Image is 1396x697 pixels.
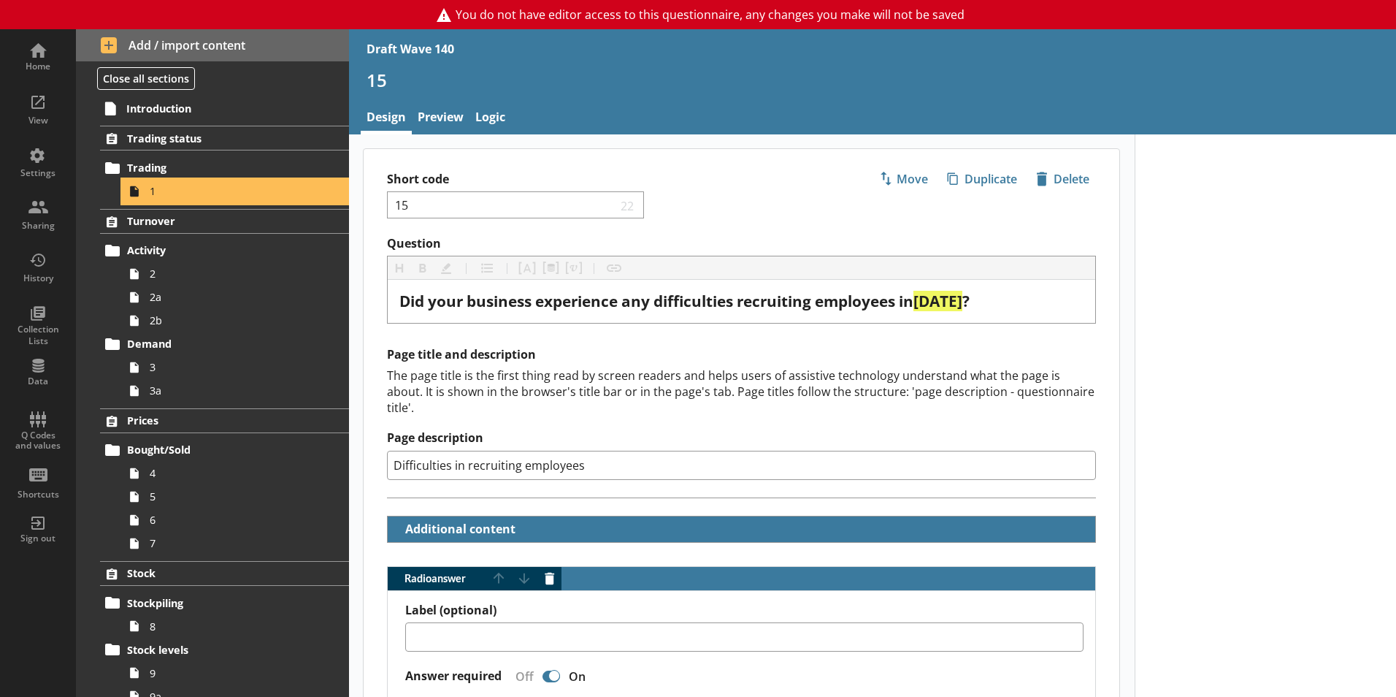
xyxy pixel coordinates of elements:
[387,430,1096,446] label: Page description
[399,292,1084,311] div: Question
[127,566,306,580] span: Stock
[150,620,312,633] span: 8
[123,462,349,485] a: 4
[873,167,934,191] span: Move
[100,332,349,356] a: Demand
[76,408,349,555] li: PricesBought/Sold4567
[150,536,312,550] span: 7
[388,574,487,584] span: Radio answer
[99,96,349,120] a: Introduction
[127,337,306,351] span: Demand
[127,596,306,610] span: Stockpiling
[150,466,312,480] span: 4
[12,430,64,452] div: Q Codes and values
[12,220,64,232] div: Sharing
[150,267,312,281] span: 2
[150,313,312,327] span: 2b
[412,103,469,134] a: Preview
[940,167,1024,191] button: Duplicate
[367,41,454,57] div: Draft Wave 140
[150,513,312,527] span: 6
[387,367,1096,416] div: The page title is the first thing read by screen readers and helps users of assistive technology ...
[150,184,312,198] span: 1
[127,214,306,228] span: Turnover
[941,167,1023,191] span: Duplicate
[100,561,349,586] a: Stock
[12,273,64,284] div: History
[76,126,349,202] li: Trading statusTrading1
[100,126,349,151] a: Trading status
[872,167,935,191] button: Move
[123,356,349,379] a: 3
[387,347,1096,362] h2: Page title and description
[123,509,349,532] a: 6
[123,379,349,403] a: 3a
[76,29,349,61] button: Add / import content
[150,384,312,397] span: 3a
[913,291,962,311] span: [DATE]
[394,517,518,542] button: Additional content
[12,324,64,346] div: Collection Lists
[563,669,597,685] div: On
[399,291,913,311] span: Did your business experience any difficulties recruiting employees in
[123,661,349,685] a: 9
[387,236,1096,251] label: Question
[127,243,306,257] span: Activity
[127,161,306,175] span: Trading
[123,180,349,203] a: 1
[123,485,349,509] a: 5
[387,172,742,187] label: Short code
[101,37,325,53] span: Add / import content
[127,132,306,145] span: Trading status
[150,290,312,304] span: 2a
[100,209,349,234] a: Turnover
[100,239,349,262] a: Activity
[107,438,349,555] li: Bought/Sold4567
[100,156,349,180] a: Trading
[150,360,312,374] span: 3
[12,167,64,179] div: Settings
[100,438,349,462] a: Bought/Sold
[150,490,312,503] span: 5
[12,115,64,126] div: View
[100,638,349,661] a: Stock levels
[123,614,349,638] a: 8
[126,102,306,115] span: Introduction
[12,533,64,544] div: Sign out
[12,376,64,387] div: Data
[1029,167,1096,191] button: Delete
[1030,167,1095,191] span: Delete
[127,443,306,457] span: Bought/Sold
[107,332,349,403] li: Demand33a
[504,669,540,685] div: Off
[123,286,349,309] a: 2a
[469,103,511,134] a: Logic
[367,69,1378,91] h1: 15
[76,209,349,403] li: TurnoverActivity22a2bDemand33a
[123,532,349,555] a: 7
[361,103,412,134] a: Design
[107,156,349,203] li: Trading1
[100,408,349,433] a: Prices
[405,669,502,684] label: Answer required
[962,291,970,311] span: ?
[123,309,349,332] a: 2b
[150,666,312,680] span: 9
[123,262,349,286] a: 2
[97,67,195,90] button: Close all sections
[405,603,1084,618] label: Label (optional)
[618,198,638,212] span: 22
[12,489,64,500] div: Shortcuts
[538,567,561,590] button: Delete answer
[127,414,306,427] span: Prices
[100,591,349,614] a: Stockpiling
[107,591,349,638] li: Stockpiling8
[107,239,349,332] li: Activity22a2b
[12,61,64,72] div: Home
[127,643,306,657] span: Stock levels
